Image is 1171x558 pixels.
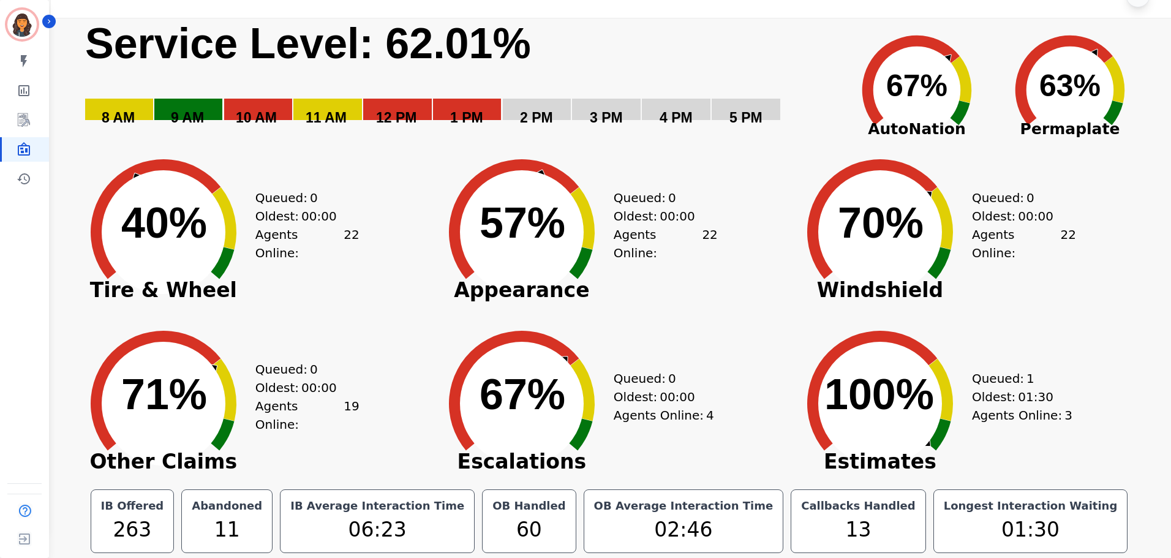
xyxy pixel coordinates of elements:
[310,360,318,379] span: 0
[255,397,360,434] div: Agents Online:
[614,189,706,207] div: Queued:
[660,207,695,225] span: 00:00
[993,118,1147,141] span: Permaplate
[171,110,204,126] text: 9 AM
[941,515,1120,545] div: 01:30
[614,406,718,424] div: Agents Online:
[838,199,924,247] text: 70%
[236,110,277,126] text: 10 AM
[490,515,568,545] div: 60
[972,369,1064,388] div: Queued:
[706,406,714,424] span: 4
[84,18,838,143] svg: Service Level: 0%
[102,110,135,126] text: 8 AM
[886,69,947,103] text: 67%
[668,369,676,388] span: 0
[99,497,167,515] div: IB Offered
[288,515,467,545] div: 06:23
[1026,369,1034,388] span: 1
[729,110,762,126] text: 5 PM
[972,406,1076,424] div: Agents Online:
[72,284,255,296] span: Tire & Wheel
[972,207,1064,225] div: Oldest:
[972,388,1064,406] div: Oldest:
[480,199,565,247] text: 57%
[288,497,467,515] div: IB Average Interaction Time
[301,379,337,397] span: 00:00
[788,284,972,296] span: Windshield
[344,225,359,262] span: 22
[306,110,347,126] text: 11 AM
[788,456,972,468] span: Estimates
[430,284,614,296] span: Appearance
[1039,69,1101,103] text: 63%
[72,456,255,468] span: Other Claims
[1018,388,1053,406] span: 01:30
[941,497,1120,515] div: Longest Interaction Waiting
[614,225,718,262] div: Agents Online:
[121,371,207,418] text: 71%
[668,189,676,207] span: 0
[121,199,207,247] text: 40%
[590,110,623,126] text: 3 PM
[660,388,695,406] span: 00:00
[189,497,265,515] div: Abandoned
[1018,207,1053,225] span: 00:00
[189,515,265,545] div: 11
[1026,189,1034,207] span: 0
[376,110,416,126] text: 12 PM
[7,10,37,39] img: Bordered avatar
[85,20,531,67] text: Service Level: 62.01%
[824,371,934,418] text: 100%
[702,225,717,262] span: 22
[520,110,553,126] text: 2 PM
[660,110,693,126] text: 4 PM
[255,360,347,379] div: Queued:
[255,225,360,262] div: Agents Online:
[255,379,347,397] div: Oldest:
[310,189,318,207] span: 0
[840,118,993,141] span: AutoNation
[1060,225,1075,262] span: 22
[450,110,483,126] text: 1 PM
[614,207,706,225] div: Oldest:
[430,456,614,468] span: Escalations
[255,207,347,225] div: Oldest:
[490,497,568,515] div: OB Handled
[799,497,918,515] div: Callbacks Handled
[799,515,918,545] div: 13
[614,388,706,406] div: Oldest:
[972,189,1064,207] div: Queued:
[99,515,167,545] div: 263
[614,369,706,388] div: Queued:
[301,207,337,225] span: 00:00
[480,371,565,418] text: 67%
[1064,406,1072,424] span: 3
[592,515,776,545] div: 02:46
[972,225,1076,262] div: Agents Online:
[344,397,359,434] span: 19
[592,497,776,515] div: OB Average Interaction Time
[255,189,347,207] div: Queued:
